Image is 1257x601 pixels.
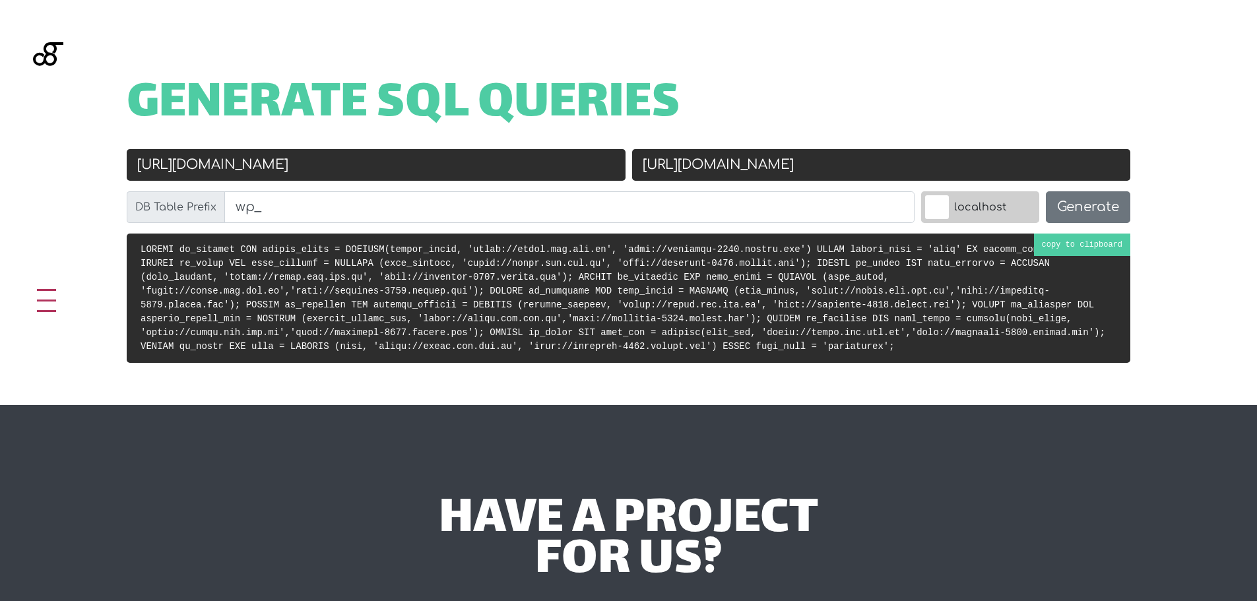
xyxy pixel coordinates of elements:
label: DB Table Prefix [127,191,225,223]
input: New URL [632,149,1131,181]
img: Blackgate [33,42,63,141]
div: have a project for us? [238,500,1019,583]
label: localhost [921,191,1039,223]
input: wp_ [224,191,915,223]
input: Old URL [127,149,626,181]
code: LOREMI do_sitamet CON adipis_elits = DOEIUSM(tempor_incid, 'utlab://etdol.mag.ali.en', 'admi://ve... [141,244,1116,352]
span: Generate SQL Queries [127,84,680,125]
button: Generate [1046,191,1130,223]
